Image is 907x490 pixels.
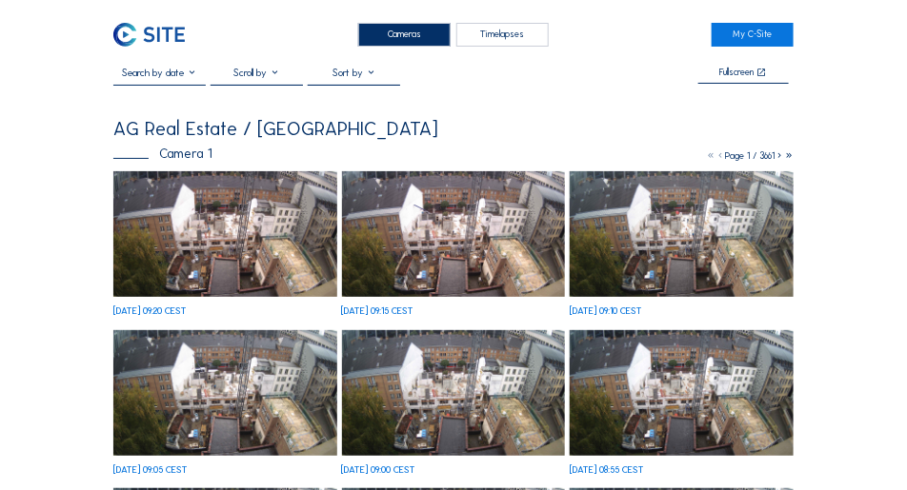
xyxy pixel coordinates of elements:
[712,23,794,47] a: My C-Site
[570,330,794,456] img: image_53763666
[113,306,187,316] div: [DATE] 09:20 CEST
[342,306,414,316] div: [DATE] 09:15 CEST
[113,330,337,456] img: image_53763996
[725,149,775,162] span: Page 1 / 3661
[342,330,566,456] img: image_53763837
[456,23,549,47] div: Timelapses
[113,465,188,475] div: [DATE] 09:05 CEST
[342,171,566,297] img: image_53764243
[342,465,416,475] div: [DATE] 09:00 CEST
[113,23,185,47] img: C-SITE Logo
[113,67,206,79] input: Search by date 󰅀
[113,119,438,138] div: AG Real Estate / [GEOGRAPHIC_DATA]
[113,147,213,161] div: Camera 1
[570,465,644,475] div: [DATE] 08:55 CEST
[113,23,195,47] a: C-SITE Logo
[720,68,755,78] div: Fullscreen
[113,171,337,297] img: image_53764410
[570,306,642,316] div: [DATE] 09:10 CEST
[358,23,451,47] div: Cameras
[570,171,794,297] img: image_53764078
